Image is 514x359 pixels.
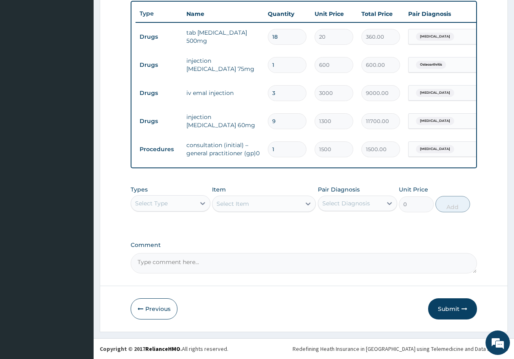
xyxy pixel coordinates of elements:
div: Minimize live chat window [133,4,153,24]
button: Add [435,196,470,212]
th: Unit Price [311,6,357,22]
span: [MEDICAL_DATA] [416,145,454,153]
td: tab [MEDICAL_DATA] 500mg [182,24,264,49]
label: Types [131,186,148,193]
th: Name [182,6,264,22]
td: Drugs [136,86,182,101]
div: Chat with us now [42,46,137,56]
td: injection [MEDICAL_DATA] 75mg [182,53,264,77]
a: RelianceHMO [145,345,180,352]
span: [MEDICAL_DATA] [416,117,454,125]
div: Select Type [135,199,168,207]
button: Submit [428,298,477,319]
span: [MEDICAL_DATA] [416,89,454,97]
td: Procedures [136,142,182,157]
label: Item [212,185,226,194]
span: Osteoarthritis [416,61,446,69]
label: Pair Diagnosis [318,185,360,194]
td: injection [MEDICAL_DATA] 60mg [182,109,264,133]
th: Quantity [264,6,311,22]
label: Unit Price [399,185,428,194]
strong: Copyright © 2017 . [100,345,182,352]
button: Previous [131,298,177,319]
label: Comment [131,242,477,249]
td: consultation (initial) – general practitioner (gp)0 [182,137,264,161]
td: iv emal injection [182,85,264,101]
textarea: Type your message and hit 'Enter' [4,222,155,251]
th: Pair Diagnosis [404,6,494,22]
div: Select Diagnosis [322,199,370,207]
th: Total Price [357,6,404,22]
footer: All rights reserved. [94,338,514,359]
div: Redefining Heath Insurance in [GEOGRAPHIC_DATA] using Telemedicine and Data Science! [293,345,508,353]
span: We're online! [47,103,112,185]
td: Drugs [136,57,182,73]
th: Type [136,6,182,21]
img: d_794563401_company_1708531726252_794563401 [15,41,33,61]
td: Drugs [136,29,182,44]
span: [MEDICAL_DATA] [416,33,454,41]
td: Drugs [136,114,182,129]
